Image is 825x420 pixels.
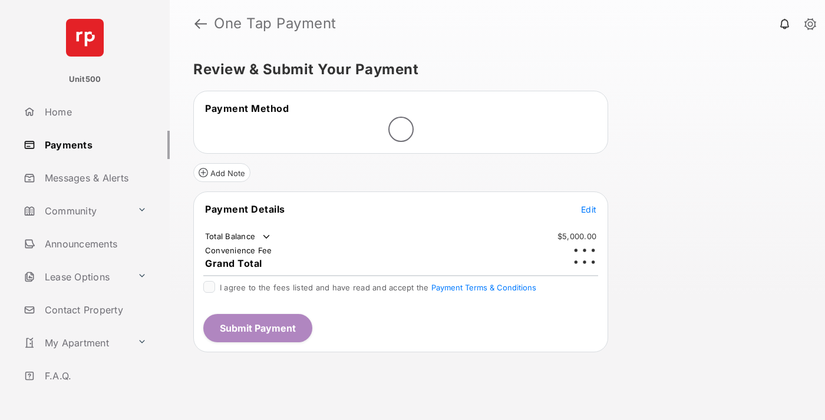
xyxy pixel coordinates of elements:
[557,231,597,242] td: $5,000.00
[193,163,250,182] button: Add Note
[19,296,170,324] a: Contact Property
[69,74,101,85] p: Unit500
[431,283,536,292] button: I agree to the fees listed and have read and accept the
[581,204,596,214] span: Edit
[19,164,170,192] a: Messages & Alerts
[193,62,792,77] h5: Review & Submit Your Payment
[66,19,104,57] img: svg+xml;base64,PHN2ZyB4bWxucz0iaHR0cDovL3d3dy53My5vcmcvMjAwMC9zdmciIHdpZHRoPSI2NCIgaGVpZ2h0PSI2NC...
[19,98,170,126] a: Home
[220,283,536,292] span: I agree to the fees listed and have read and accept the
[214,16,336,31] strong: One Tap Payment
[581,203,596,215] button: Edit
[204,231,272,243] td: Total Balance
[204,245,273,256] td: Convenience Fee
[19,230,170,258] a: Announcements
[19,329,133,357] a: My Apartment
[19,197,133,225] a: Community
[19,362,170,390] a: F.A.Q.
[205,102,289,114] span: Payment Method
[205,257,262,269] span: Grand Total
[205,203,285,215] span: Payment Details
[19,131,170,159] a: Payments
[203,314,312,342] button: Submit Payment
[19,263,133,291] a: Lease Options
